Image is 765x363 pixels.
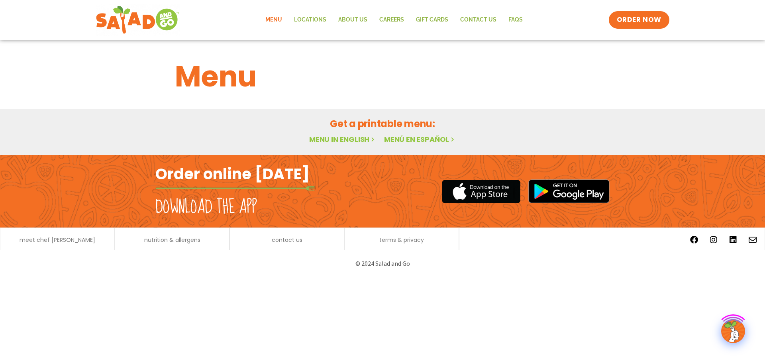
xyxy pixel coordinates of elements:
img: new-SAG-logo-768×292 [96,4,180,36]
a: Careers [373,11,410,29]
a: terms & privacy [379,237,424,243]
nav: Menu [259,11,529,29]
h1: Menu [175,55,590,98]
a: meet chef [PERSON_NAME] [20,237,95,243]
a: Menu in English [309,134,376,144]
a: Menú en español [384,134,456,144]
span: ORDER NOW [617,15,661,25]
a: contact us [272,237,302,243]
a: GIFT CARDS [410,11,454,29]
a: nutrition & allergens [144,237,200,243]
a: Contact Us [454,11,502,29]
h2: Download the app [155,196,257,218]
a: About Us [332,11,373,29]
img: fork [155,186,315,190]
p: © 2024 Salad and Go [159,258,606,269]
h2: Order online [DATE] [155,164,310,184]
img: google_play [528,179,610,203]
a: Locations [288,11,332,29]
img: appstore [442,179,520,204]
a: ORDER NOW [609,11,669,29]
h2: Get a printable menu: [175,117,590,131]
a: Menu [259,11,288,29]
a: FAQs [502,11,529,29]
